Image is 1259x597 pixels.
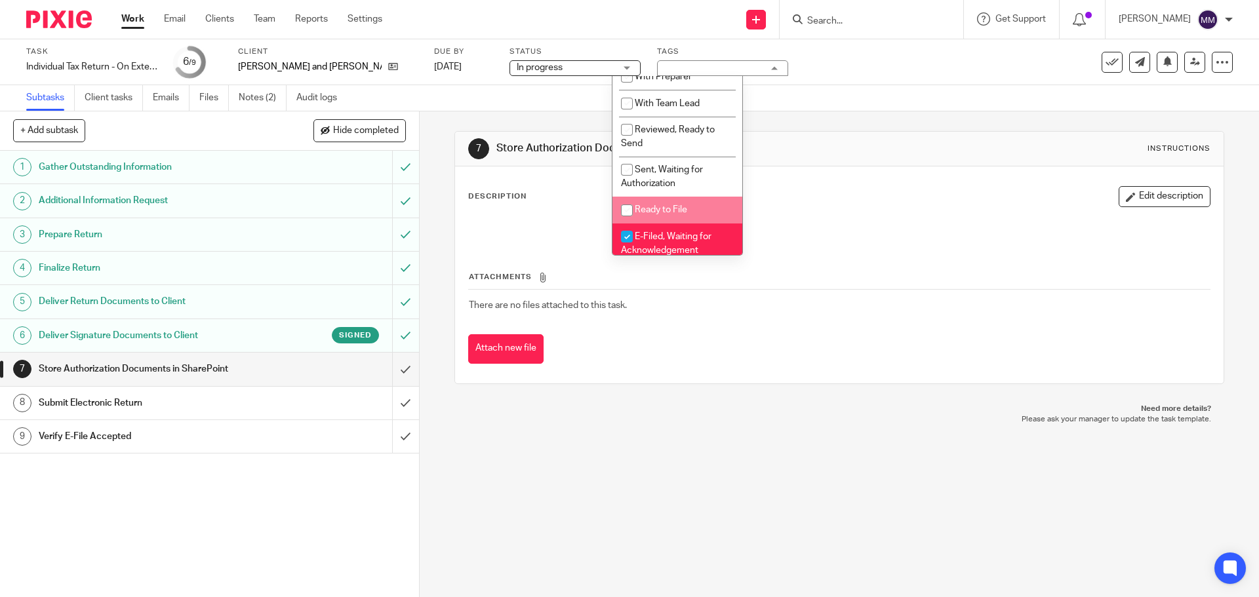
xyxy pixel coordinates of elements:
[468,414,1210,425] p: Please ask your manager to update the task template.
[205,12,234,26] a: Clients
[39,191,266,210] h1: Additional Information Request
[469,273,532,280] span: Attachments
[13,360,31,378] div: 7
[153,85,190,111] a: Emails
[121,12,144,26] a: Work
[39,258,266,278] h1: Finalize Return
[238,60,382,73] p: [PERSON_NAME] and [PERSON_NAME]
[13,326,31,345] div: 6
[434,62,462,71] span: [DATE]
[348,12,382,26] a: Settings
[313,119,406,142] button: Hide completed
[39,326,266,345] h1: Deliver Signature Documents to Client
[39,157,266,177] h1: Gather Outstanding Information
[39,292,266,311] h1: Deliver Return Documents to Client
[39,359,266,379] h1: Store Authorization Documents in SharePoint
[13,394,31,412] div: 8
[510,47,641,57] label: Status
[199,85,229,111] a: Files
[238,47,418,57] label: Client
[1119,12,1191,26] p: [PERSON_NAME]
[26,47,157,57] label: Task
[468,138,489,159] div: 7
[13,192,31,210] div: 2
[1197,9,1218,30] img: svg%3E
[339,330,372,341] span: Signed
[13,259,31,277] div: 4
[26,60,157,73] div: Individual Tax Return - On Extension
[635,205,687,214] span: Ready to File
[621,232,711,255] span: E-Filed, Waiting for Acknowledgement
[496,142,868,155] h1: Store Authorization Documents in SharePoint
[806,16,924,28] input: Search
[239,85,287,111] a: Notes (2)
[468,404,1210,414] p: Need more details?
[13,427,31,446] div: 9
[13,293,31,311] div: 5
[26,85,75,111] a: Subtasks
[164,12,186,26] a: Email
[1119,186,1210,207] button: Edit description
[39,393,266,413] h1: Submit Electronic Return
[183,54,196,69] div: 6
[85,85,143,111] a: Client tasks
[13,119,85,142] button: + Add subtask
[254,12,275,26] a: Team
[333,126,399,136] span: Hide completed
[635,99,700,108] span: With Team Lead
[469,301,627,310] span: There are no files attached to this task.
[26,10,92,28] img: Pixie
[1148,144,1210,154] div: Instructions
[296,85,347,111] a: Audit logs
[434,47,493,57] label: Due by
[468,334,544,364] button: Attach new file
[13,158,31,176] div: 1
[621,125,715,148] span: Reviewed, Ready to Send
[517,63,563,72] span: In progress
[621,165,703,188] span: Sent, Waiting for Authorization
[189,59,196,66] small: /9
[657,47,788,57] label: Tags
[13,225,31,244] div: 3
[468,191,527,202] p: Description
[635,72,692,81] span: With Preparer
[995,14,1046,24] span: Get Support
[39,225,266,244] h1: Prepare Return
[295,12,328,26] a: Reports
[39,427,266,446] h1: Verify E-File Accepted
